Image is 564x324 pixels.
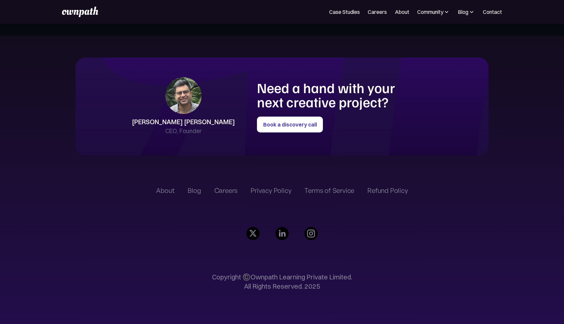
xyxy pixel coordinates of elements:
[132,117,235,126] div: [PERSON_NAME] [PERSON_NAME]
[257,81,417,109] h1: Need a hand with your next creative project?
[165,126,202,136] div: CEO, Founder
[257,117,323,132] a: Book a discovery call
[367,187,408,195] a: Refund Policy
[368,8,387,16] a: Careers
[395,8,409,16] a: About
[304,187,354,195] a: Terms of Service
[417,8,443,16] div: Community
[156,187,174,195] a: About
[483,8,502,16] a: Contact
[329,8,360,16] a: Case Studies
[458,8,475,16] div: Blog
[417,8,450,16] div: Community
[251,187,291,195] a: Privacy Policy
[212,272,352,291] p: Copyright ©️Ownpath Learning Private Limited. All Rights Reserved. 2025
[214,187,238,195] a: Careers
[458,8,468,16] div: Blog
[188,187,201,195] a: Blog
